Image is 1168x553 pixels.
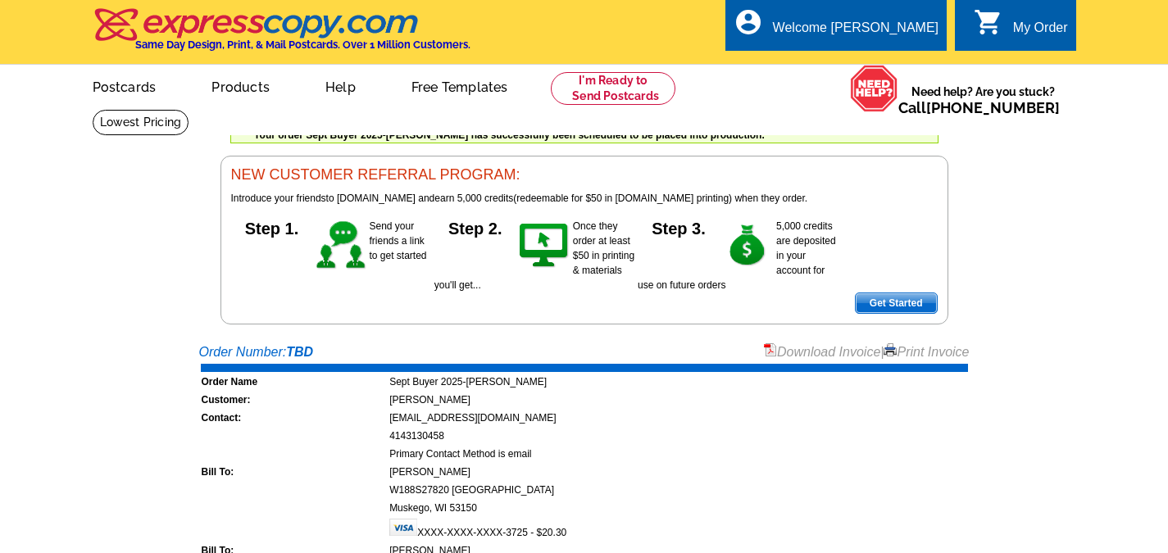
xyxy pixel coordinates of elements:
div: My Order [1013,20,1068,43]
span: 5,000 credits are deposited in your account for use on future orders [638,220,836,291]
h3: NEW CUSTOMER REFERRAL PROGRAM: [231,166,938,184]
iframe: LiveChat chat widget [840,172,1168,553]
td: 4143130458 [389,428,967,444]
span: earn 5,000 credits [434,193,513,204]
strong: TBD [286,345,313,359]
span: Send your friends a link to get started [370,220,427,261]
td: Bill To: [201,464,388,480]
img: step-2.gif [516,219,573,273]
h5: Step 2. [434,219,516,235]
p: to [DOMAIN_NAME] and (redeemable for $50 in [DOMAIN_NAME] printing) when they order. [231,191,938,206]
div: Order Number: [199,342,970,362]
td: [PERSON_NAME] [389,392,967,408]
img: small-pdf-icon.gif [764,343,777,356]
a: Products [185,66,296,105]
td: W188S27820 [GEOGRAPHIC_DATA] [389,482,967,498]
div: Welcome [PERSON_NAME] [773,20,938,43]
h4: Same Day Design, Print, & Mail Postcards. Over 1 Million Customers. [135,39,470,51]
img: step-3.gif [720,219,776,273]
span: Your order Sept Buyer 2025-[PERSON_NAME] has successfully been scheduled to be placed into produc... [254,129,765,141]
img: help [850,65,898,112]
img: step-1.gif [313,219,370,273]
a: Free Templates [385,66,534,105]
td: Contact: [201,410,388,426]
a: Help [299,66,382,105]
td: Order Name [201,374,388,390]
td: [EMAIL_ADDRESS][DOMAIN_NAME] [389,410,967,426]
span: Once they order at least $50 in printing & materials you'll get... [434,220,634,291]
a: Postcards [66,66,183,105]
td: Customer: [201,392,388,408]
td: Muskego, WI 53150 [389,500,967,516]
a: Download Invoice [764,345,880,359]
span: Need help? Are you stuck? [898,84,1068,116]
img: u [191,145,207,146]
h5: Step 3. [638,219,720,235]
a: shopping_cart My Order [974,18,1068,39]
a: [PHONE_NUMBER] [926,99,1060,116]
h5: Step 1. [231,219,313,235]
span: Introduce your friends [231,193,326,204]
td: [PERSON_NAME] [389,464,967,480]
td: Sept Buyer 2025-[PERSON_NAME] [389,374,967,390]
td: XXXX-XXXX-XXXX-3725 - $20.30 [389,518,967,541]
img: visa.gif [389,519,417,536]
i: account_circle [734,7,763,37]
a: Same Day Design, Print, & Mail Postcards. Over 1 Million Customers. [93,20,470,51]
span: Call [898,99,1060,116]
div: | [764,342,970,362]
td: Primary Contact Method is email [389,446,967,462]
i: shopping_cart [974,7,1003,37]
